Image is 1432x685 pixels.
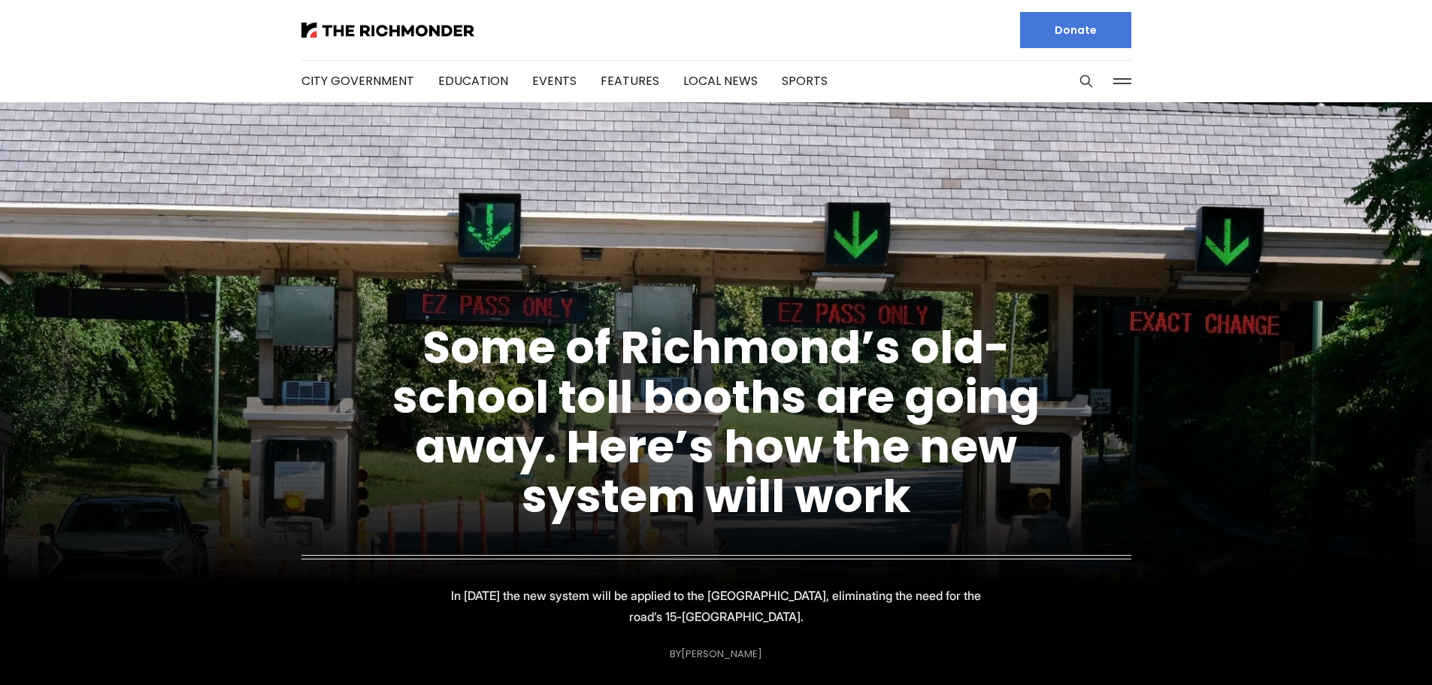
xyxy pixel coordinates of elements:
a: Donate [1020,12,1131,48]
a: Local News [683,72,758,89]
a: Events [532,72,577,89]
a: Education [438,72,508,89]
button: Search this site [1075,70,1097,92]
a: Some of Richmond’s old-school toll booths are going away. Here’s how the new system will work [392,316,1040,528]
a: Features [601,72,659,89]
p: In [DATE] the new system will be applied to the [GEOGRAPHIC_DATA], eliminating the need for the r... [449,585,984,627]
a: [PERSON_NAME] [681,647,762,661]
div: By [670,648,762,659]
a: Sports [782,72,828,89]
img: The Richmonder [301,23,474,38]
a: City Government [301,72,414,89]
